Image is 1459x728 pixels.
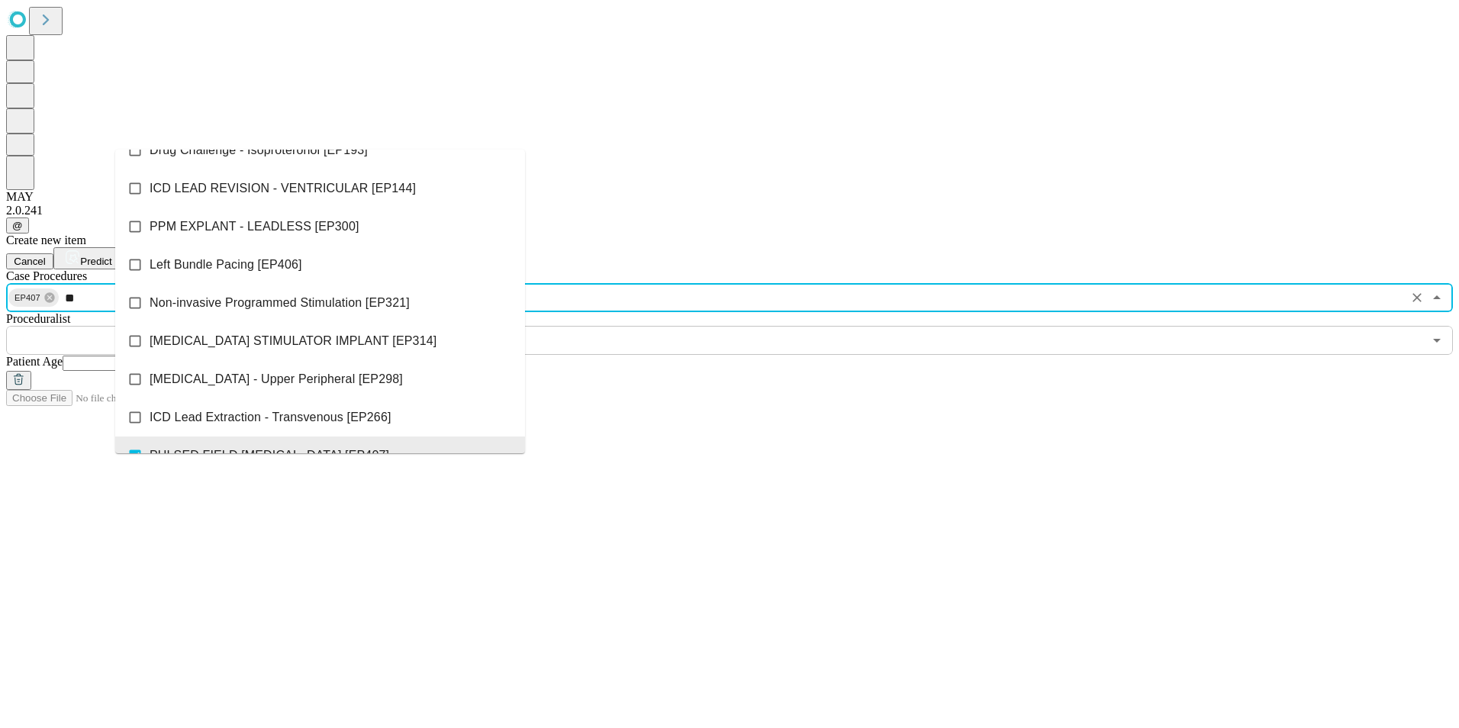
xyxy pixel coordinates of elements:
button: Close [1426,287,1448,308]
div: 2.0.241 [6,204,1453,217]
button: Open [1426,330,1448,351]
div: MAY [6,190,1453,204]
span: PULSED FIELD [MEDICAL_DATA] [EP407] [150,446,389,465]
span: [MEDICAL_DATA] - Upper Peripheral [EP298] [150,370,403,388]
span: [MEDICAL_DATA] STIMULATOR IMPLANT [EP314] [150,332,436,350]
span: Drug Challenge - Isoproteronol [EP193] [150,141,368,159]
span: EP407 [8,289,47,307]
button: Clear [1406,287,1428,308]
button: @ [6,217,29,234]
span: PPM EXPLANT - LEADLESS [EP300] [150,217,359,236]
span: Create new item [6,234,86,246]
span: ICD Lead Extraction - Transvenous [EP266] [150,408,391,427]
span: Left Bundle Pacing [EP406] [150,256,302,274]
span: Cancel [14,256,46,267]
span: Predict [80,256,111,267]
span: ICD LEAD REVISION - VENTRICULAR [EP144] [150,179,416,198]
button: Cancel [6,253,53,269]
span: Scheduled Procedure [6,269,87,282]
span: Patient Age [6,355,63,368]
span: Proceduralist [6,312,70,325]
span: Non-invasive Programmed Stimulation [EP321] [150,294,410,312]
span: @ [12,220,23,231]
button: Predict [53,247,124,269]
div: EP407 [8,288,59,307]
